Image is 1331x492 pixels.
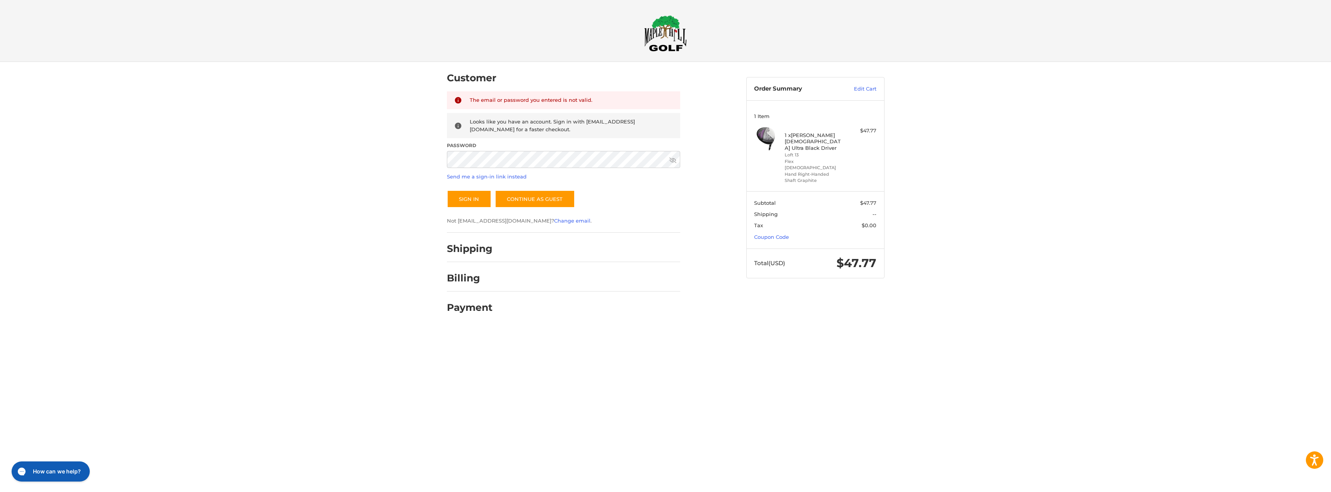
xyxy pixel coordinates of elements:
span: Tax [754,222,763,228]
a: Send me a sign-in link instead [447,173,527,180]
span: Shipping [754,211,778,217]
a: Change email [554,218,590,224]
h2: Billing [447,272,492,284]
iframe: Gorgias live chat messenger [8,459,92,484]
a: Continue as guest [495,190,575,208]
div: The email or password you entered is not valid. [470,96,673,105]
span: Looks like you have an account. Sign in with [EMAIL_ADDRESS][DOMAIN_NAME] for a faster checkout. [470,118,635,132]
li: Flex [DEMOGRAPHIC_DATA] [785,158,844,171]
span: $47.77 [860,200,876,206]
li: Shaft Graphite [785,177,844,184]
li: Loft 13 [785,152,844,158]
h4: 1 x [PERSON_NAME] [DEMOGRAPHIC_DATA] Ultra Black Driver [785,132,844,151]
img: Maple Hill Golf [644,15,687,51]
span: $0.00 [862,222,876,228]
li: Hand Right-Handed [785,171,844,178]
h3: Order Summary [754,85,837,93]
p: Not [EMAIL_ADDRESS][DOMAIN_NAME]? . [447,217,680,225]
div: $47.77 [846,127,876,135]
h3: 1 Item [754,113,876,119]
span: Subtotal [754,200,776,206]
label: Password [447,142,680,149]
span: -- [873,211,876,217]
h2: Payment [447,302,493,314]
span: $47.77 [837,256,876,270]
h2: Customer [447,72,496,84]
a: Edit Cart [837,85,876,93]
h2: Shipping [447,243,493,255]
button: Sign In [447,190,491,208]
span: Total (USD) [754,259,785,267]
a: Coupon Code [754,234,789,240]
